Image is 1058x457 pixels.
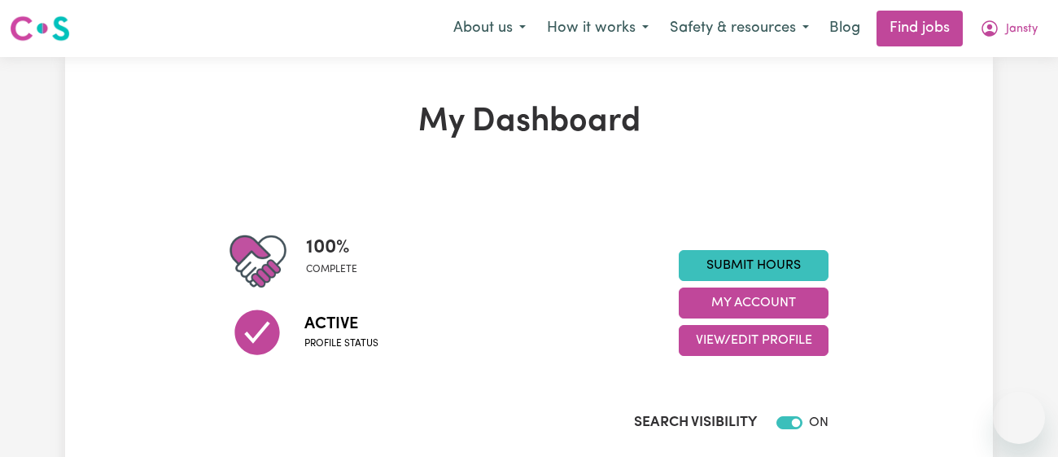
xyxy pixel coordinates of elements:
[304,336,378,351] span: Profile status
[306,233,370,290] div: Profile completeness: 100%
[10,14,70,43] img: Careseekers logo
[993,392,1045,444] iframe: Button to launch messaging window
[679,250,828,281] a: Submit Hours
[1006,20,1038,38] span: Jansty
[809,416,828,429] span: ON
[536,11,659,46] button: How it works
[304,312,378,336] span: Active
[679,325,828,356] button: View/Edit Profile
[634,412,757,433] label: Search Visibility
[820,11,870,46] a: Blog
[443,11,536,46] button: About us
[877,11,963,46] a: Find jobs
[306,233,357,262] span: 100 %
[969,11,1048,46] button: My Account
[679,288,828,319] button: My Account
[230,103,828,142] h1: My Dashboard
[306,262,357,277] span: complete
[10,10,70,47] a: Careseekers logo
[659,11,820,46] button: Safety & resources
